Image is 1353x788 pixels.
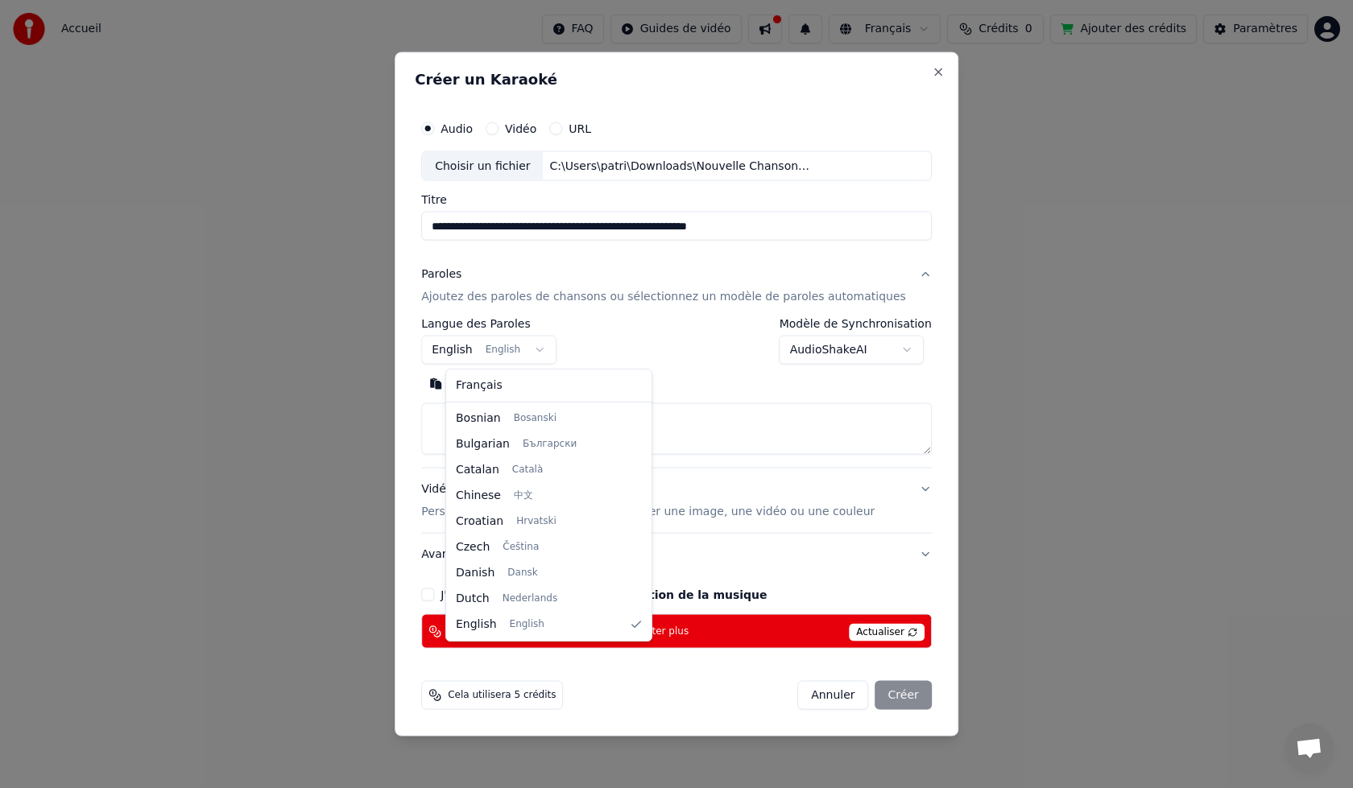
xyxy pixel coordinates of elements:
[456,488,501,504] span: Chinese
[456,617,497,633] span: English
[456,539,490,555] span: Czech
[456,591,490,607] span: Dutch
[456,436,510,452] span: Bulgarian
[456,411,501,427] span: Bosnian
[516,515,557,528] span: Hrvatski
[456,514,503,530] span: Croatian
[456,377,503,394] span: Français
[514,489,533,502] span: 中文
[507,567,537,580] span: Dansk
[514,412,557,425] span: Bosanski
[503,541,539,554] span: Čeština
[456,462,499,478] span: Catalan
[456,565,494,581] span: Danish
[523,438,577,451] span: Български
[503,592,557,605] span: Nederlands
[512,464,543,477] span: Català
[510,618,544,631] span: English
